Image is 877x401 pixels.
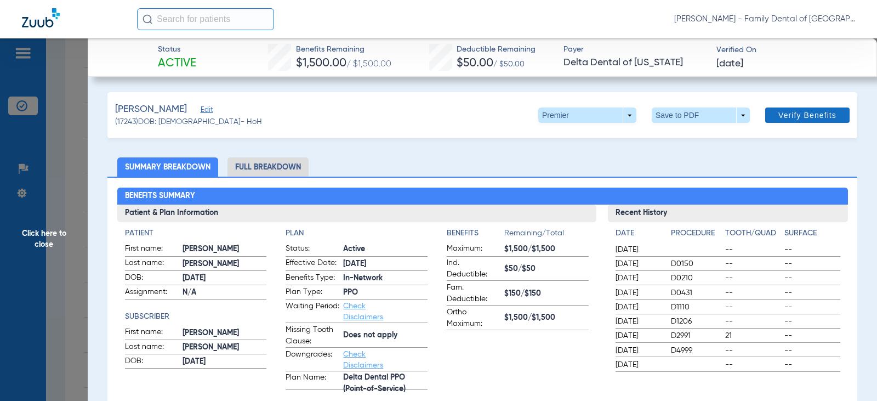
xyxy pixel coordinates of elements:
[671,330,721,341] span: D2991
[616,302,662,313] span: [DATE]
[22,8,60,27] img: Zuub Logo
[286,301,339,323] span: Waiting Period:
[674,14,855,25] span: [PERSON_NAME] - Family Dental of [GEOGRAPHIC_DATA]
[784,345,840,356] span: --
[286,349,339,371] span: Downgrades:
[125,286,179,300] span: Assignment:
[671,228,721,239] h4: Procedure
[125,311,267,323] h4: Subscriber
[616,359,662,370] span: [DATE]
[117,205,597,222] h3: Patient & Plan Information
[616,330,662,341] span: [DATE]
[158,44,196,55] span: Status
[296,58,346,69] span: $1,500.00
[343,244,428,255] span: Active
[286,272,339,285] span: Benefits Type:
[343,273,428,284] span: In-Network
[183,273,267,284] span: [DATE]
[725,244,781,255] span: --
[115,116,262,128] span: (17243) DOB: [DEMOGRAPHIC_DATA] - HoH
[346,60,391,69] span: / $1,500.00
[115,103,187,116] span: [PERSON_NAME]
[563,56,707,70] span: Delta Dental of [US_STATE]
[725,258,781,269] span: --
[286,324,339,347] span: Missing Tooth Clause:
[504,288,589,300] span: $150/$150
[447,228,504,243] app-breakdown-title: Benefits
[343,330,428,341] span: Does not apply
[725,302,781,313] span: --
[143,14,152,24] img: Search Icon
[608,205,847,222] h3: Recent History
[538,108,636,123] button: Premier
[343,287,428,298] span: PPO
[183,258,267,270] span: [PERSON_NAME]
[784,359,840,370] span: --
[616,244,662,255] span: [DATE]
[616,345,662,356] span: [DATE]
[671,302,721,313] span: D1110
[504,228,589,243] span: Remaining/Total
[504,312,589,324] span: $1,500/$1,500
[343,258,428,270] span: [DATE]
[784,228,840,243] app-breakdown-title: Surface
[725,273,781,284] span: --
[125,228,267,239] h4: Patient
[616,316,662,327] span: [DATE]
[125,326,179,340] span: First name:
[457,58,493,69] span: $50.00
[784,330,840,341] span: --
[504,263,589,275] span: $50/$50
[671,258,721,269] span: D0150
[671,345,721,356] span: D4999
[671,228,721,243] app-breakdown-title: Procedure
[447,257,500,280] span: Ind. Deductible:
[778,111,836,120] span: Verify Benefits
[117,157,218,177] li: Summary Breakdown
[183,356,267,368] span: [DATE]
[725,287,781,298] span: --
[671,273,721,284] span: D0210
[784,287,840,298] span: --
[671,287,721,298] span: D0431
[125,355,179,369] span: DOB:
[784,244,840,255] span: --
[158,56,196,71] span: Active
[183,342,267,353] span: [PERSON_NAME]
[616,228,662,239] h4: Date
[447,282,500,305] span: Fam. Deductible:
[671,316,721,327] span: D1206
[286,286,339,300] span: Plan Type:
[286,228,428,239] h4: Plan
[457,44,536,55] span: Deductible Remaining
[447,228,504,239] h4: Benefits
[343,302,383,321] a: Check Disclaimers
[125,243,179,256] span: First name:
[117,188,848,205] h2: Benefits Summary
[616,273,662,284] span: [DATE]
[447,307,500,330] span: Ortho Maximum:
[765,108,850,123] button: Verify Benefits
[725,359,781,370] span: --
[493,60,525,68] span: / $50.00
[125,272,179,285] span: DOB:
[563,44,707,55] span: Payer
[725,316,781,327] span: --
[201,106,210,116] span: Edit
[725,228,781,239] h4: Tooth/Quad
[784,273,840,284] span: --
[137,8,274,30] input: Search for patients
[784,302,840,313] span: --
[716,57,743,71] span: [DATE]
[296,44,391,55] span: Benefits Remaining
[286,257,339,270] span: Effective Date:
[183,287,267,298] span: N/A
[716,44,859,56] span: Verified On
[343,351,383,369] a: Check Disclaimers
[784,316,840,327] span: --
[616,287,662,298] span: [DATE]
[286,243,339,256] span: Status:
